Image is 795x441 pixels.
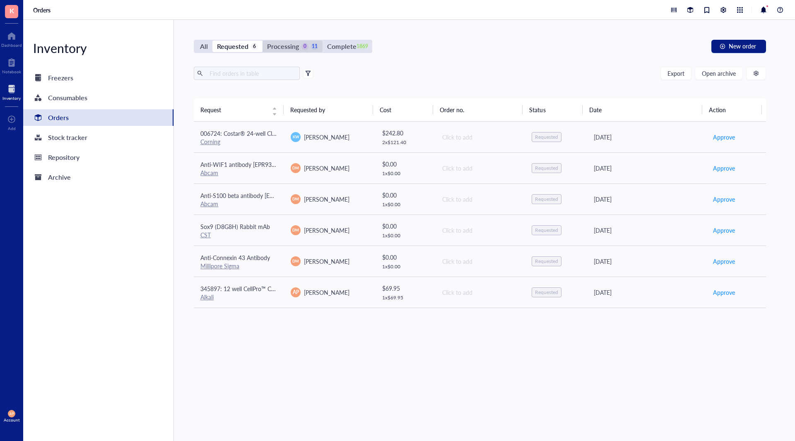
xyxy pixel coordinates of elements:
[304,226,349,234] span: [PERSON_NAME]
[382,284,429,293] div: $ 69.95
[713,255,735,268] button: Approve
[535,134,558,140] div: Requested
[304,257,349,265] span: [PERSON_NAME]
[435,277,525,308] td: Click to add
[442,226,518,235] div: Click to add
[311,43,318,50] div: 11
[327,41,356,52] div: Complete
[267,41,299,52] div: Processing
[48,152,79,163] div: Repository
[23,70,173,86] a: Freezers
[304,195,349,203] span: [PERSON_NAME]
[359,43,366,50] div: 1869
[594,133,699,142] div: [DATE]
[713,161,735,175] button: Approve
[1,43,22,48] div: Dashboard
[442,257,518,266] div: Click to add
[23,169,173,186] a: Archive
[23,40,173,56] div: Inventory
[713,193,735,206] button: Approve
[48,72,73,84] div: Freezers
[200,137,220,146] a: Corning
[10,5,14,16] span: K
[48,112,69,123] div: Orders
[713,195,735,204] span: Approve
[8,126,16,131] div: Add
[433,98,523,121] th: Order no.
[304,133,349,141] span: [PERSON_NAME]
[713,286,735,299] button: Approve
[435,246,525,277] td: Click to add
[382,222,429,231] div: $ 0.00
[523,98,582,121] th: Status
[382,201,429,208] div: 1 x $ 0.00
[293,196,299,202] span: DM
[200,284,390,293] span: 345897: 12 well CellPro™ Cell Culture Plates with Lids, Flat Bottom, Sterile
[594,226,699,235] div: [DATE]
[729,43,756,49] span: New order
[695,67,743,80] button: Open archive
[702,98,762,121] th: Action
[382,128,429,137] div: $ 242.80
[200,169,218,177] a: Abcam
[382,190,429,200] div: $ 0.00
[2,96,21,101] div: Inventory
[10,412,14,415] span: AP
[435,122,525,153] td: Click to add
[251,43,258,50] div: 6
[23,129,173,146] a: Stock tracker
[200,222,270,231] span: Sox9 (D8G8H) Rabbit mAb
[535,165,558,171] div: Requested
[535,196,558,202] div: Requested
[667,70,684,77] span: Export
[535,289,558,296] div: Requested
[594,195,699,204] div: [DATE]
[293,227,299,233] span: DM
[713,130,735,144] button: Approve
[293,289,299,296] span: AP
[382,170,429,177] div: 1 x $ 0.00
[200,129,436,137] span: 006724: Costar® 24-well Clear TC-treated Multiple Well Plates, Individually Wrapped, Sterile
[713,288,735,297] span: Approve
[535,227,558,234] div: Requested
[713,164,735,173] span: Approve
[535,258,558,265] div: Requested
[2,82,21,101] a: Inventory
[594,288,699,297] div: [DATE]
[304,164,349,172] span: [PERSON_NAME]
[442,133,518,142] div: Click to add
[48,132,87,143] div: Stock tracker
[200,160,280,169] span: Anti-WIF1 antibody [EPR9385]
[442,164,518,173] div: Click to add
[293,165,299,171] span: DM
[200,191,363,200] span: Anti-S100 beta antibody [EP1576Y] - [MEDICAL_DATA] Marker
[1,29,22,48] a: Dashboard
[713,257,735,266] span: Approve
[206,67,296,80] input: Find orders in table
[435,214,525,246] td: Click to add
[200,231,211,239] a: CST
[217,41,248,52] div: Requested
[713,226,735,235] span: Approve
[304,288,349,296] span: [PERSON_NAME]
[48,92,87,104] div: Consumables
[594,257,699,266] div: [DATE]
[200,262,239,270] a: Millipore Sigma
[200,293,214,301] a: Alkali
[194,98,284,121] th: Request
[200,200,218,208] a: Abcam
[4,417,20,422] div: Account
[382,159,429,169] div: $ 0.00
[435,152,525,183] td: Click to add
[194,40,372,53] div: segmented control
[713,224,735,237] button: Approve
[583,98,702,121] th: Date
[292,134,299,140] span: KW
[382,294,429,301] div: 1 x $ 69.95
[200,253,270,262] span: Anti-Connexin 43 Antibody
[382,139,429,146] div: 2 x $ 121.40
[23,89,173,106] a: Consumables
[702,70,736,77] span: Open archive
[711,40,766,53] button: New order
[48,171,71,183] div: Archive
